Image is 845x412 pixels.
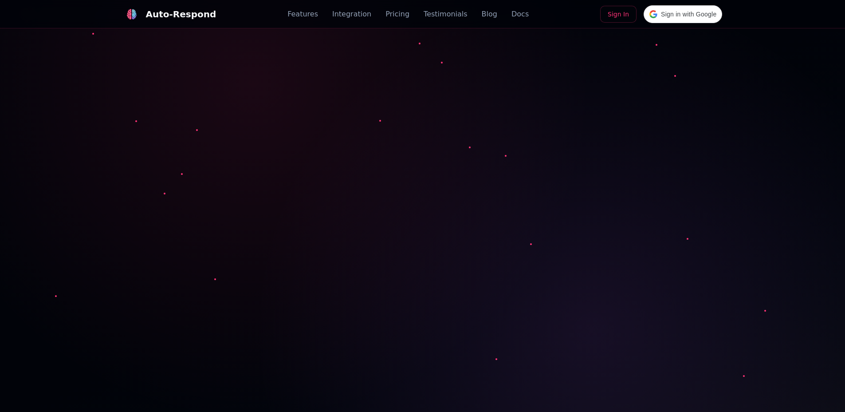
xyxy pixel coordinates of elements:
[287,9,318,20] a: Features
[146,8,216,20] div: Auto-Respond
[385,9,409,20] a: Pricing
[644,5,722,23] div: Sign in with Google
[123,5,216,23] a: Auto-Respond LogoAuto-Respond
[511,9,529,20] a: Docs
[600,6,637,23] a: Sign In
[661,10,716,19] span: Sign in with Google
[482,9,497,20] a: Blog
[332,9,371,20] a: Integration
[424,9,468,20] a: Testimonials
[126,9,137,20] img: Auto-Respond Logo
